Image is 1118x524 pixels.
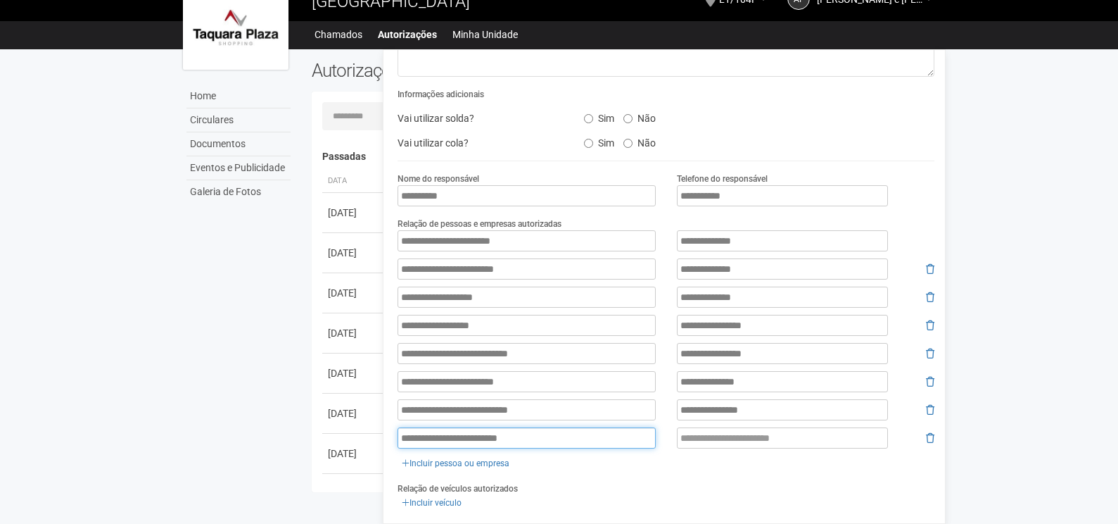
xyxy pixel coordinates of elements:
[186,85,291,108] a: Home
[584,139,593,148] input: Sim
[186,108,291,132] a: Circulares
[398,88,484,101] label: Informações adicionais
[926,292,934,302] i: Remover
[387,132,573,154] div: Vai utilizar cola?
[328,366,380,380] div: [DATE]
[623,108,656,125] label: Não
[398,495,466,511] a: Incluir veículo
[322,170,386,193] th: Data
[623,114,633,123] input: Não
[328,246,380,260] div: [DATE]
[926,320,934,330] i: Remover
[186,132,291,156] a: Documentos
[398,173,479,185] label: Nome do responsável
[398,482,518,495] label: Relação de veículos autorizados
[398,218,561,230] label: Relação de pessoas e empresas autorizadas
[328,326,380,340] div: [DATE]
[926,433,934,443] i: Remover
[926,377,934,387] i: Remover
[398,456,514,471] a: Incluir pessoa ou empresa
[186,180,291,204] a: Galeria de Fotos
[186,156,291,180] a: Eventos e Publicidade
[328,447,380,461] div: [DATE]
[312,60,613,81] h2: Autorizações
[677,173,768,185] label: Telefone do responsável
[328,206,380,220] div: [DATE]
[584,114,593,123] input: Sim
[328,406,380,420] div: [DATE]
[378,25,437,44] a: Autorizações
[452,25,518,44] a: Minha Unidade
[926,349,934,358] i: Remover
[584,132,614,149] label: Sim
[623,132,656,149] label: Não
[926,264,934,274] i: Remover
[322,151,925,162] h4: Passadas
[315,25,362,44] a: Chamados
[387,108,573,129] div: Vai utilizar solda?
[328,286,380,300] div: [DATE]
[584,108,614,125] label: Sim
[926,405,934,415] i: Remover
[623,139,633,148] input: Não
